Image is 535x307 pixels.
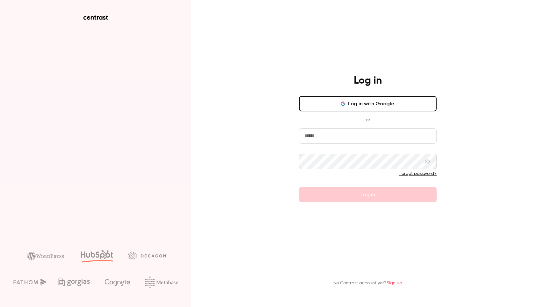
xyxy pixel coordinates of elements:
p: No Contrast account yet? [333,280,402,287]
a: Forgot password? [399,171,437,176]
button: Log in with Google [299,96,437,111]
h4: Log in [354,74,382,87]
img: decagon [128,252,166,259]
span: or [363,116,373,123]
a: Sign up [387,281,402,285]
